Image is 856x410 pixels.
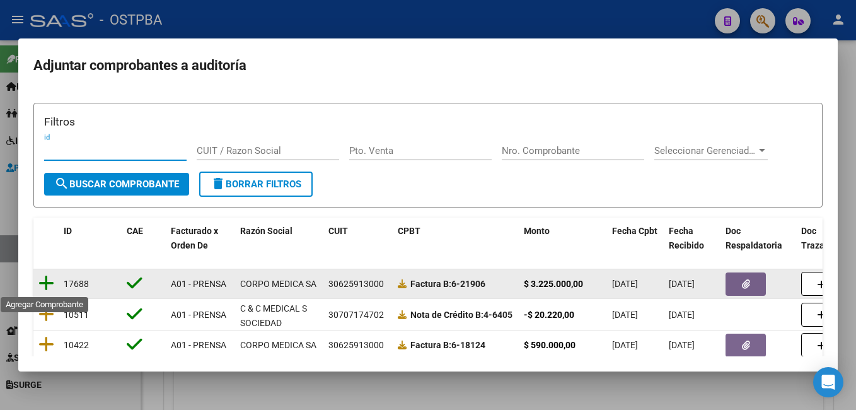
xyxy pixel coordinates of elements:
span: 30625913000 [328,279,384,289]
h2: Adjuntar comprobantes a auditoría [33,54,823,78]
span: Razón Social [240,226,292,236]
span: Seleccionar Gerenciador [654,145,756,156]
h3: Filtros [44,114,812,130]
span: A01 - PRENSA [171,310,226,320]
span: A01 - PRENSA [171,340,226,350]
span: Doc Trazabilidad [801,226,852,250]
span: [DATE] [669,310,695,320]
datatable-header-cell: Facturado x Orden De [166,218,235,259]
span: [DATE] [612,310,638,320]
span: Borrar Filtros [211,179,301,190]
span: Factura B: [410,279,451,289]
button: Borrar Filtros [199,172,313,197]
datatable-header-cell: ID [59,218,122,259]
span: Factura B: [410,340,451,350]
datatable-header-cell: CUIT [323,218,393,259]
strong: $ 590.000,00 [524,340,575,350]
strong: -$ 20.220,00 [524,310,574,320]
button: Buscar Comprobante [44,173,189,196]
datatable-header-cell: CPBT [393,218,519,259]
div: CORPO MEDICA SA [240,277,316,291]
span: ID [64,226,72,236]
div: CORPO MEDICA SA [240,338,316,353]
span: 10422 [64,340,89,350]
datatable-header-cell: Razón Social [235,218,323,259]
mat-icon: search [54,176,69,191]
datatable-header-cell: Doc Respaldatoria [720,218,796,259]
span: CPBT [398,226,420,236]
strong: 6-21906 [410,279,485,289]
span: 30625913000 [328,340,384,350]
span: A01 - PRENSA [171,279,226,289]
span: Nota de Crédito B: [410,310,483,320]
span: [DATE] [669,340,695,350]
strong: $ 3.225.000,00 [524,279,583,289]
span: 17688 [64,279,89,289]
span: Monto [524,226,550,236]
span: Facturado x Orden De [171,226,218,250]
span: CAE [127,226,143,236]
span: Fecha Recibido [669,226,704,250]
strong: 4-6405 [410,310,512,320]
span: Doc Respaldatoria [726,226,782,250]
datatable-header-cell: Fecha Recibido [664,218,720,259]
span: [DATE] [669,279,695,289]
strong: 6-18124 [410,340,485,350]
span: 30707174702 [328,310,384,320]
span: [DATE] [612,340,638,350]
span: Buscar Comprobante [54,179,179,190]
div: Open Intercom Messenger [813,367,843,397]
datatable-header-cell: Fecha Cpbt [607,218,664,259]
span: [DATE] [612,279,638,289]
span: CUIT [328,226,348,236]
datatable-header-cell: CAE [122,218,166,259]
span: 10511 [64,310,89,320]
div: C & C MEDICAL S SOCIEDAD ANONIMA [240,302,318,344]
datatable-header-cell: Monto [519,218,607,259]
mat-icon: delete [211,176,226,191]
span: Fecha Cpbt [612,226,657,236]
